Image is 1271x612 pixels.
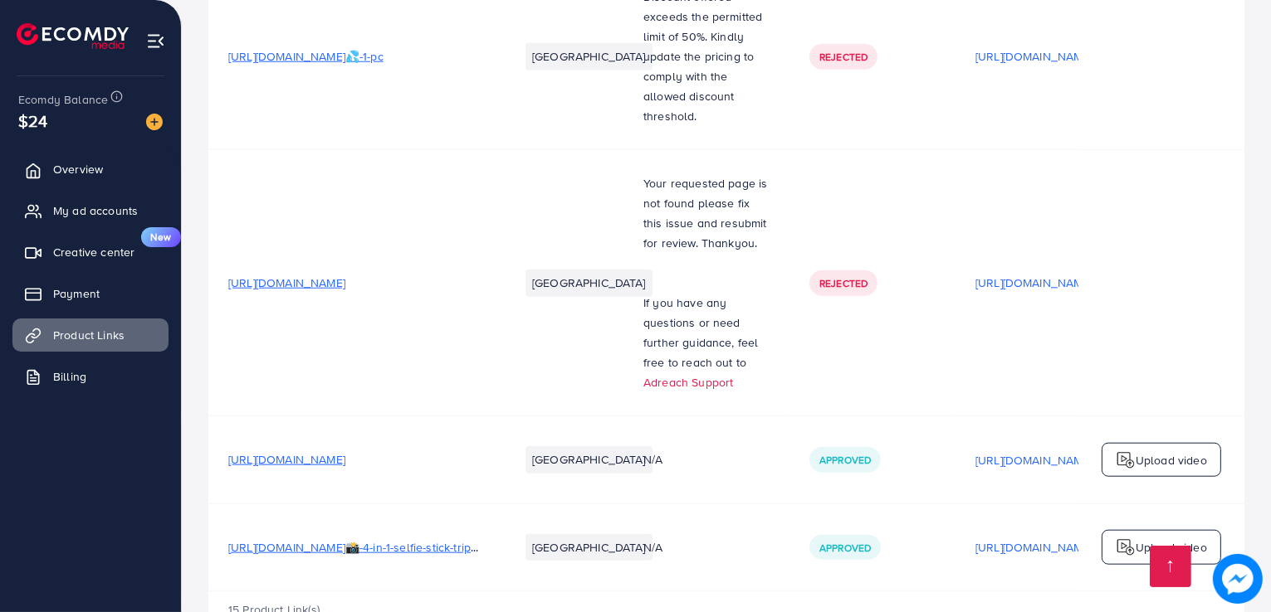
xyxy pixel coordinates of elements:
span: Product Links [53,327,125,343]
a: My ad accounts [12,194,169,227]
a: Billing [12,360,169,393]
p: Upload video [1136,450,1207,470]
p: [URL][DOMAIN_NAME] [975,46,1093,66]
li: [GEOGRAPHIC_DATA] [526,446,653,473]
span: My ad accounts [53,202,138,219]
span: Billing [53,368,86,385]
li: [GEOGRAPHIC_DATA] [526,43,653,70]
p: Your requested page is not found please fix this issue and resubmit for review. Thankyou. [643,173,770,253]
a: Payment [12,277,169,310]
p: Upload video [1136,537,1207,557]
span: Rejected [819,50,868,64]
img: logo [1116,537,1136,557]
span: Approved [819,541,871,555]
span: [URL][DOMAIN_NAME]📸-4-in-1-selfie-stick-tripod-snap-shoot-stream-stand-with-ease [228,539,675,556]
img: menu [146,32,165,51]
span: Creative center [53,244,134,260]
span: If you have any questions or need further guidance, feel free to reach out to [643,294,759,371]
span: Payment [53,285,100,302]
a: Creative centerNew [12,236,169,269]
span: Approved [819,453,871,467]
span: Ecomdy Balance [18,91,108,108]
img: image [146,114,163,130]
li: [GEOGRAPHIC_DATA] [526,534,653,561]
img: logo [17,23,129,49]
span: New [141,227,181,247]
a: Adreach Support [643,374,733,391]
span: N/A [643,539,662,556]
img: logo [1116,450,1136,470]
img: image [1213,554,1263,604]
p: [URL][DOMAIN_NAME] [975,450,1093,470]
span: Rejected [819,276,868,290]
p: [URL][DOMAIN_NAME] [975,537,1093,557]
span: $24 [18,109,47,133]
span: [URL][DOMAIN_NAME]💦-1-pc [228,48,384,65]
a: Product Links [12,318,169,352]
p: [URL][DOMAIN_NAME] [975,273,1093,293]
span: Overview [53,161,103,177]
span: N/A [643,451,662,468]
li: [GEOGRAPHIC_DATA] [526,270,653,296]
span: [URL][DOMAIN_NAME] [228,451,345,468]
a: Overview [12,153,169,186]
span: [URL][DOMAIN_NAME] [228,274,345,291]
